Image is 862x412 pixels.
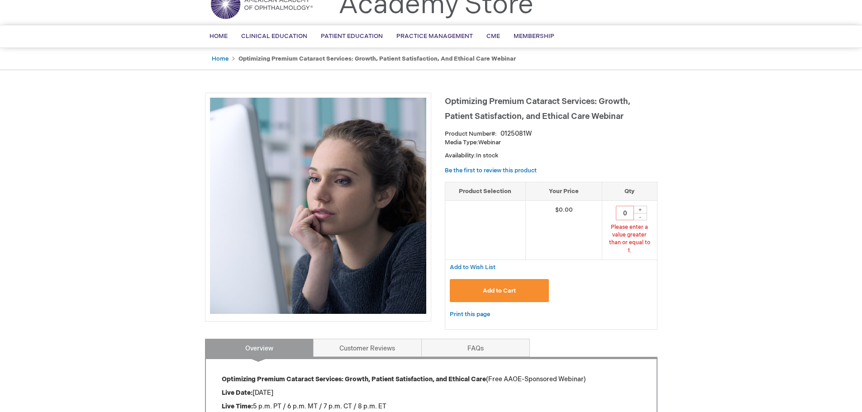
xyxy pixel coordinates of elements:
strong: Media Type: [445,139,478,146]
div: - [633,213,647,220]
th: Qty [602,182,657,201]
a: Customer Reviews [313,339,422,357]
span: In stock [476,152,498,159]
span: Patient Education [321,33,383,40]
p: Webinar [445,138,657,147]
a: Print this page [450,309,490,320]
div: + [633,206,647,213]
span: Home [210,33,228,40]
a: FAQs [421,339,530,357]
input: Qty [616,206,634,220]
span: CME [486,33,500,40]
span: Practice Management [396,33,473,40]
img: Optimizing Premium Cataract Services: Growth, Patient Satisfaction, and Ethical Care Webinar [210,98,426,314]
p: 5 p.m. PT / 6 p.m. MT / 7 p.m. CT / 8 p.m. ET [222,402,641,411]
strong: Live Time: [222,403,253,410]
span: Clinical Education [241,33,307,40]
button: Add to Cart [450,279,549,302]
div: Please enter a value greater than or equal to 1. [607,223,652,255]
td: $0.00 [525,201,602,260]
span: Membership [514,33,554,40]
strong: Product Number [445,130,497,137]
span: Optimizing Premium Cataract Services: Growth, Patient Satisfaction, and Ethical Care Webinar [445,97,630,121]
p: [DATE] [222,388,641,398]
a: Add to Wish List [450,263,495,271]
strong: Live Date: [222,389,252,397]
span: Add to Cart [483,287,516,294]
span: Add to Wish List [450,264,495,271]
a: Be the first to review this product [445,167,537,174]
th: Your Price [525,182,602,201]
p: (Free AAOE-Sponsored Webinar) [222,375,641,384]
a: Home [212,55,229,62]
th: Product Selection [445,182,526,201]
a: Overview [205,339,314,357]
strong: Optimizing Premium Cataract Services: Growth, Patient Satisfaction, and Ethical Care [222,375,486,383]
div: 0125081W [500,129,532,138]
p: Availability: [445,152,657,160]
strong: Optimizing Premium Cataract Services: Growth, Patient Satisfaction, and Ethical Care Webinar [238,55,516,62]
